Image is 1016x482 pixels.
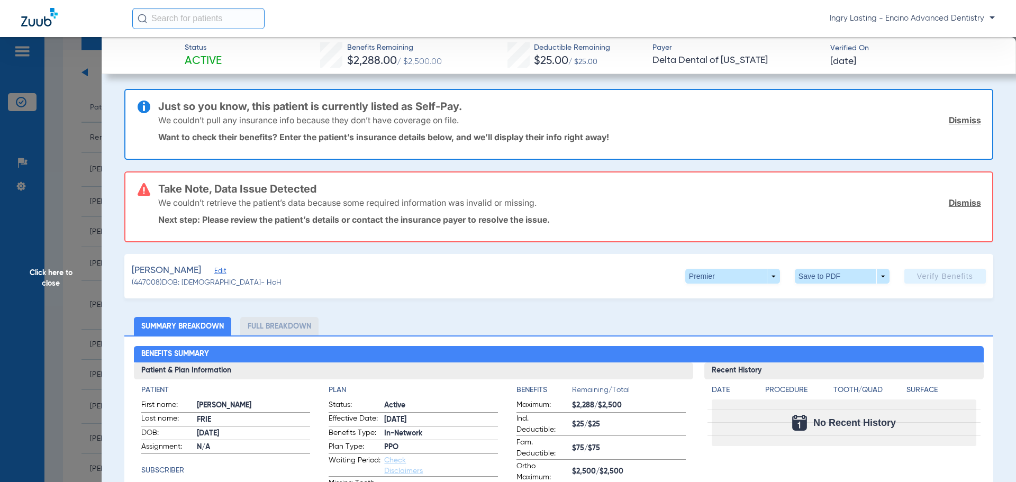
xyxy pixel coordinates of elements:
span: Verified On [830,43,999,54]
h3: Patient & Plan Information [134,362,693,379]
span: $25.00 [534,56,568,67]
li: Summary Breakdown [134,317,231,335]
span: $2,500/$2,500 [572,466,686,477]
button: Save to PDF [795,269,890,284]
p: Want to check their benefits? Enter the patient’s insurance details below, and we’ll display thei... [158,132,981,142]
span: [PERSON_NAME] [132,264,201,277]
span: Assignment: [141,441,193,454]
img: info-icon [138,101,150,113]
h4: Subscriber [141,465,311,476]
span: DOB: [141,428,193,440]
span: [DATE] [384,414,498,425]
span: First name: [141,399,193,412]
span: Waiting Period: [329,455,380,476]
span: Active [384,400,498,411]
h4: Plan [329,385,498,396]
h4: Procedure [765,385,830,396]
li: Full Breakdown [240,317,319,335]
span: Ind. Deductible: [516,413,568,435]
span: Benefits Remaining [347,42,442,53]
span: $2,288/$2,500 [572,400,686,411]
a: Dismiss [949,115,981,125]
p: We couldn’t pull any insurance info because they don’t have coverage on file. [158,115,459,125]
app-breakdown-title: Tooth/Quad [833,385,903,399]
a: Check Disclaimers [384,457,423,475]
span: Effective Date: [329,413,380,426]
span: $75/$75 [572,443,686,454]
span: $25/$25 [572,419,686,430]
span: [DATE] [197,428,311,439]
span: Fam. Deductible: [516,437,568,459]
span: Last name: [141,413,193,426]
button: Premier [685,269,780,284]
app-breakdown-title: Surface [906,385,976,399]
span: / $25.00 [568,58,597,66]
span: [PERSON_NAME] [197,400,311,411]
span: No Recent History [813,417,896,428]
span: Payer [652,42,821,53]
app-breakdown-title: Procedure [765,385,830,399]
h4: Surface [906,385,976,396]
span: Maximum: [516,399,568,412]
h4: Date [712,385,756,396]
span: N/A [197,442,311,453]
h3: Take Note, Data Issue Detected [158,184,981,194]
input: Search for patients [132,8,265,29]
p: Next step: Please review the patient’s details or contact the insurance payer to resolve the issue. [158,214,981,225]
span: Benefits Type: [329,428,380,440]
span: Status: [329,399,380,412]
span: Plan Type: [329,441,380,454]
span: Active [185,54,222,69]
h2: Benefits Summary [134,346,984,363]
p: We couldn’t retrieve the patient’s data because some required information was invalid or missing. [158,197,537,208]
h3: Just so you know, this patient is currently listed as Self-Pay. [158,101,981,112]
h4: Patient [141,385,311,396]
app-breakdown-title: Date [712,385,756,399]
span: Remaining/Total [572,385,686,399]
h3: Recent History [704,362,984,379]
span: (447008) DOB: [DEMOGRAPHIC_DATA] - HoH [132,277,282,288]
img: Zuub Logo [21,8,58,26]
h4: Tooth/Quad [833,385,903,396]
img: error-icon [138,183,150,196]
span: $2,288.00 [347,56,397,67]
h4: Benefits [516,385,572,396]
span: FRIE [197,414,311,425]
iframe: Chat Widget [963,431,1016,482]
span: [DATE] [830,55,856,68]
span: In-Network [384,428,498,439]
span: Edit [214,267,224,277]
span: Delta Dental of [US_STATE] [652,54,821,67]
img: Search Icon [138,14,147,23]
span: Deductible Remaining [534,42,610,53]
img: Calendar [792,415,807,431]
span: / $2,500.00 [397,58,442,66]
span: PPO [384,442,498,453]
a: Dismiss [949,197,981,208]
span: Status [185,42,222,53]
app-breakdown-title: Benefits [516,385,572,399]
span: Ingry Lasting - Encino Advanced Dentistry [830,13,995,24]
